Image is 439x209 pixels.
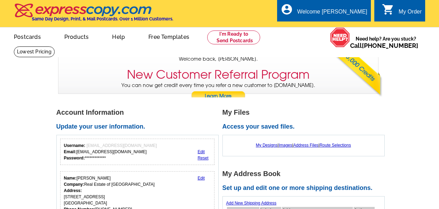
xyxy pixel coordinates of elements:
a: Route Selections [320,143,351,148]
strong: Password: [64,156,85,160]
a: [PHONE_NUMBER] [362,42,418,49]
img: help [330,27,350,47]
div: Welcome [PERSON_NAME] [297,9,367,18]
strong: Company: [64,182,84,187]
a: Images [278,143,292,148]
a: Products [53,28,100,44]
span: Welcome back, [PERSON_NAME]. [179,55,258,63]
h3: New Customer Referral Program [127,68,310,82]
a: Same Day Design, Print, & Mail Postcards. Over 1 Million Customers. [14,8,173,21]
div: Your login information. [60,139,215,165]
a: Free Templates [137,28,200,44]
h2: Set up and edit one or more shipping destinations. [222,184,388,192]
span: Need help? Are you stuck? [350,35,422,49]
strong: Email: [64,149,76,154]
h1: My Address Book [222,170,388,177]
strong: Address: [64,188,82,193]
p: You can now get credit every time you refer a new customer to [DOMAIN_NAME]. [58,82,378,102]
a: Add New Shipping Address [226,201,276,206]
div: | | | [226,139,381,152]
a: Help [101,28,136,44]
a: Postcards [3,28,52,44]
i: account_circle [281,3,293,16]
strong: Name: [64,176,77,181]
h1: Account Information [56,109,222,116]
strong: Username: [64,143,85,148]
a: Learn More [191,91,246,102]
span: Call [350,42,418,49]
h4: Same Day Design, Print, & Mail Postcards. Over 1 Million Customers. [32,16,173,21]
h2: Update your user information. [56,123,222,131]
a: Address Files [293,143,319,148]
h2: Access your saved files. [222,123,388,131]
a: My Designs [256,143,278,148]
a: shopping_cart My Order [382,8,422,16]
i: shopping_cart [382,3,394,16]
a: Reset [198,156,208,160]
a: Edit [198,176,205,181]
a: Edit [198,149,205,154]
span: [EMAIL_ADDRESS][DOMAIN_NAME] [86,143,157,148]
div: My Order [399,9,422,18]
h1: My Files [222,109,388,116]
